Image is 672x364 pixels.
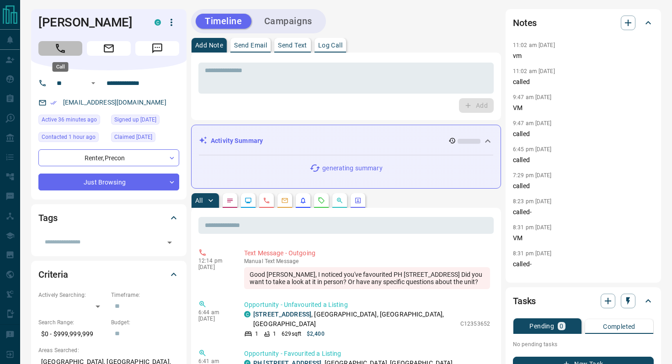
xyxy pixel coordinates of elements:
[513,77,654,87] p: called
[38,264,179,285] div: Criteria
[38,174,179,190] div: Just Browsing
[244,258,263,264] span: manual
[38,207,179,229] div: Tags
[244,349,490,359] p: Opportunity - Favourited a Listing
[38,291,107,299] p: Actively Searching:
[50,100,57,106] svg: Email Verified
[513,198,552,205] p: 8:23 pm [DATE]
[255,14,321,29] button: Campaigns
[87,41,131,56] span: Email
[244,258,490,264] p: Text Message
[318,42,342,48] p: Log Call
[244,311,251,317] div: condos.ca
[278,42,307,48] p: Send Text
[198,258,230,264] p: 12:14 pm
[244,300,490,310] p: Opportunity - Unfavourited a Listing
[513,259,654,269] p: called-
[513,129,654,139] p: called
[513,146,552,153] p: 6:45 pm [DATE]
[38,15,141,30] h1: [PERSON_NAME]
[63,99,166,106] a: [EMAIL_ADDRESS][DOMAIN_NAME]
[513,12,654,34] div: Notes
[244,267,490,289] div: Good [PERSON_NAME], I noticed you've favourited PH [STREET_ADDRESS] Did you want to take a look a...
[513,51,654,61] p: vm
[513,181,654,191] p: called
[513,103,654,113] p: VM
[198,309,230,316] p: 6:44 am
[38,132,107,145] div: Mon Sep 15 2025
[318,197,325,204] svg: Requests
[513,224,552,231] p: 8:31 pm [DATE]
[195,42,223,48] p: Add Note
[513,276,552,283] p: 7:33 pm [DATE]
[513,172,552,179] p: 7:29 pm [DATE]
[38,267,68,282] h2: Criteria
[53,62,69,72] div: Call
[513,155,654,165] p: called
[155,19,161,26] div: condos.ca
[513,290,654,312] div: Tasks
[245,197,252,204] svg: Lead Browsing Activity
[114,115,156,124] span: Signed up [DATE]
[560,323,563,329] p: 0
[513,42,555,48] p: 11:02 am [DATE]
[253,311,311,318] a: [STREET_ADDRESS]
[226,197,234,204] svg: Notes
[38,327,107,342] p: $0 - $999,999,999
[336,197,343,204] svg: Opportunities
[198,264,230,270] p: [DATE]
[513,16,537,30] h2: Notes
[460,320,490,328] p: C12353652
[354,197,362,204] svg: Agent Actions
[603,323,635,330] p: Completed
[513,294,536,308] h2: Tasks
[513,250,552,257] p: 8:31 pm [DATE]
[111,132,179,145] div: Thu Dec 21 2023
[38,318,107,327] p: Search Range:
[255,330,258,338] p: 1
[513,120,552,127] p: 9:47 am [DATE]
[234,42,267,48] p: Send Email
[281,197,288,204] svg: Emails
[163,236,176,249] button: Open
[529,323,554,329] p: Pending
[38,346,179,354] p: Areas Searched:
[513,338,654,351] p: No pending tasks
[42,132,96,142] span: Contacted 1 hour ago
[282,330,301,338] p: 629 sqft
[198,316,230,322] p: [DATE]
[38,211,57,225] h2: Tags
[273,330,276,338] p: 1
[88,78,99,89] button: Open
[38,115,107,127] div: Mon Sep 15 2025
[513,68,555,74] p: 11:02 am [DATE]
[111,291,179,299] p: Timeframe:
[322,164,382,173] p: generating summary
[513,94,552,100] p: 9:47 am [DATE]
[111,115,179,127] div: Thu Dec 21 2023
[42,115,97,124] span: Active 36 minutes ago
[111,318,179,327] p: Budget:
[199,132,493,149] div: Activity Summary
[38,41,82,56] span: Call
[299,197,307,204] svg: Listing Alerts
[135,41,179,56] span: Message
[513,233,654,243] p: VM
[38,149,179,166] div: Renter , Precon
[114,132,152,142] span: Claimed [DATE]
[195,197,203,204] p: All
[196,14,251,29] button: Timeline
[513,207,654,217] p: called-
[211,136,263,146] p: Activity Summary
[253,310,456,329] p: , [GEOGRAPHIC_DATA], [GEOGRAPHIC_DATA], [GEOGRAPHIC_DATA]
[263,197,270,204] svg: Calls
[307,330,325,338] p: $2,400
[244,248,490,258] p: Text Message - Outgoing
